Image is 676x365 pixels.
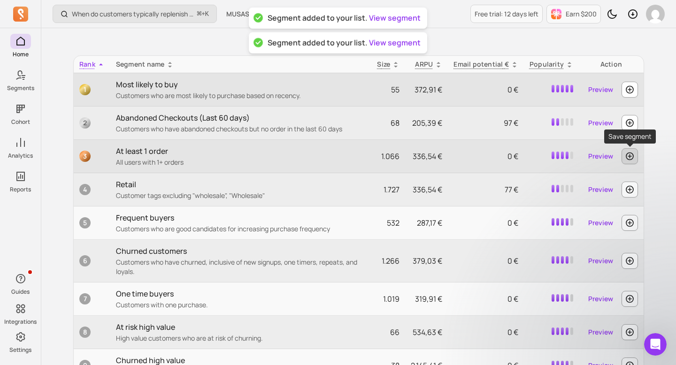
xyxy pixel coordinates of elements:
p: Most likely to buy [116,79,366,90]
p: When do customers typically replenish a product? [72,9,193,19]
button: When do customers typically replenish a product?⌘+K [53,5,217,23]
span: 1.066 [381,151,399,161]
span: 205,39 € [412,118,442,128]
span: 5 [79,217,91,228]
p: Free trial: 12 days left [475,9,538,19]
span: + [197,9,209,19]
span: 379,03 € [413,256,442,266]
p: Churned customers [116,245,366,257]
span: 55 [391,84,399,95]
span: 2 [79,117,91,129]
p: High value customers who are at risk of churning. [116,334,366,343]
a: Preview [584,290,617,307]
button: Guides [10,269,31,297]
span: 0 € [507,151,518,161]
span: 4 [79,184,91,195]
span: 6 [79,255,91,266]
span: 0 € [507,218,518,228]
p: Guides [11,288,30,296]
span: 1 [79,84,91,95]
p: Customers who have churned, inclusive of new signups, one timers, repeats, and loyals. [116,258,366,276]
span: 319,91 € [415,294,442,304]
span: 1.727 [384,184,399,195]
span: 66 [390,327,399,337]
kbd: ⌘ [197,8,202,20]
a: Free trial: 12 days left [470,5,543,23]
span: 534,63 € [413,327,442,337]
button: MUSASHI_DE [221,6,285,23]
span: 0 € [507,256,518,266]
p: Segments [7,84,34,92]
p: At least 1 order [116,145,366,157]
span: 532 [387,218,399,228]
span: 372,91 € [415,84,442,95]
span: 0 € [507,84,518,95]
span: 1.266 [382,256,399,266]
img: avatar [646,5,665,23]
a: Preview [584,252,617,269]
p: Top suggested segments [73,35,644,48]
p: Abandoned Checkouts (Last 60 days) [116,112,366,123]
p: Cohort [11,118,30,126]
p: Earn $200 [566,9,597,19]
p: Segment added to your list. [268,13,421,23]
a: Preview [584,114,617,131]
p: Settings [9,346,31,354]
p: Popularity [530,60,564,69]
span: Size [377,60,390,68]
a: Preview [584,324,617,341]
button: Toggle dark mode [603,5,622,23]
span: 336,54 € [413,184,442,195]
button: Earn $200 [546,5,601,23]
a: View segment [369,13,421,23]
span: 0 € [507,294,518,304]
span: 0 € [507,327,518,337]
p: Customers who have abandoned checkouts but no order in the last 60 days [116,124,366,134]
span: Rank [79,60,95,68]
p: Customers with one purchase. [116,300,366,310]
p: Customer tags excluding "wholesale", "Wholesale" [116,191,366,200]
a: Preview [584,148,617,165]
span: 1.019 [383,294,399,304]
p: Customers who are good candidates for increasing purchase frequency [116,224,366,234]
div: Segment name [116,60,366,69]
span: 77 € [505,184,518,195]
a: View segment [369,38,421,48]
span: 3 [79,151,91,162]
p: Customers who are most likely to purchase based on recency. [116,91,366,100]
span: 68 [391,118,399,128]
a: Preview [584,81,617,98]
span: MUSASHI_DE [226,9,269,19]
span: 97 € [504,118,518,128]
p: All users with 1+ orders [116,158,366,167]
p: Reports [10,186,31,193]
kbd: K [205,10,209,18]
span: 8 [79,327,91,338]
p: At risk high value [116,321,366,333]
span: 287,17 € [417,218,442,228]
a: Preview [584,181,617,198]
p: Analytics [8,152,33,160]
p: Frequent buyers [116,212,366,223]
iframe: Intercom live chat [644,333,667,356]
span: 336,54 € [413,151,442,161]
p: Segment added to your list. [268,38,421,48]
p: One time buyers [116,288,366,299]
p: Home [13,51,29,58]
p: Retail [116,179,366,190]
p: ARPU [415,60,433,69]
a: Preview [584,214,617,231]
p: Integrations [4,318,37,326]
div: Action [584,60,638,69]
span: 7 [79,293,91,304]
p: Email potential € [453,60,509,69]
